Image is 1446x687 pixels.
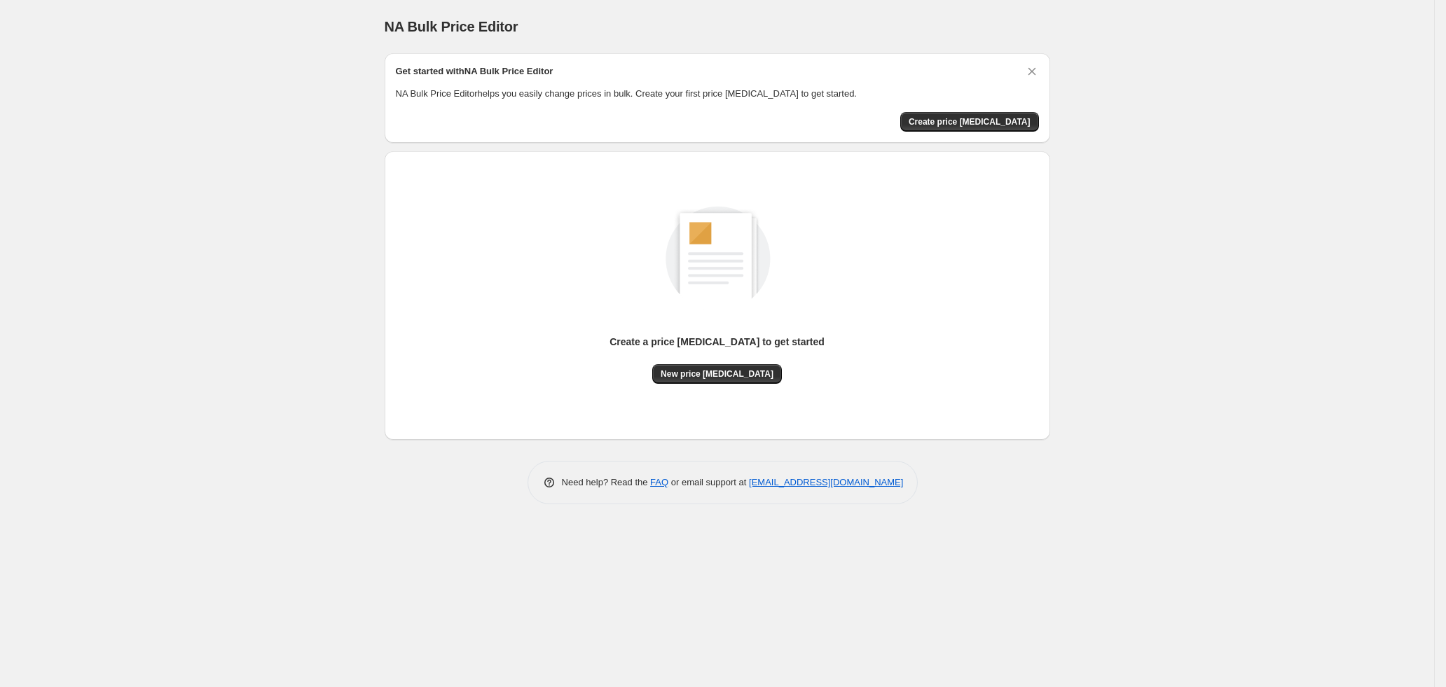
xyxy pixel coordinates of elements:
button: Create price change job [900,112,1039,132]
a: FAQ [650,477,668,487]
button: Dismiss card [1025,64,1039,78]
span: New price [MEDICAL_DATA] [661,368,773,380]
p: NA Bulk Price Editor helps you easily change prices in bulk. Create your first price [MEDICAL_DAT... [396,87,1039,101]
span: Create price [MEDICAL_DATA] [909,116,1031,127]
a: [EMAIL_ADDRESS][DOMAIN_NAME] [749,477,903,487]
span: Need help? Read the [562,477,651,487]
span: or email support at [668,477,749,487]
p: Create a price [MEDICAL_DATA] to get started [610,335,825,349]
span: NA Bulk Price Editor [385,19,518,34]
button: New price [MEDICAL_DATA] [652,364,782,384]
h2: Get started with NA Bulk Price Editor [396,64,553,78]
